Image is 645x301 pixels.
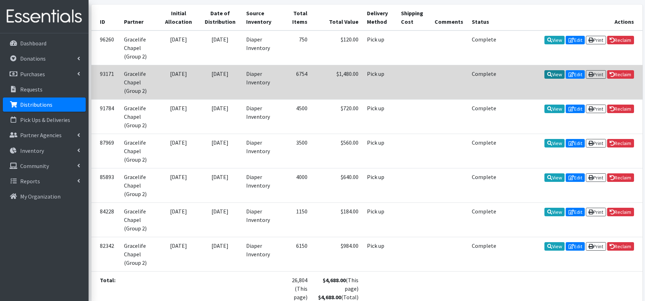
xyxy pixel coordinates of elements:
[586,139,606,147] a: Print
[280,99,312,134] td: 4500
[586,70,606,79] a: Print
[20,101,52,108] p: Distributions
[566,208,585,216] a: Edit
[242,134,280,168] td: Diaper Inventory
[468,99,500,134] td: Complete
[20,193,61,200] p: My Organization
[501,5,643,30] th: Actions
[607,139,634,147] a: Reclaim
[91,168,120,202] td: 85893
[468,134,500,168] td: Complete
[607,208,634,216] a: Reclaim
[3,159,86,173] a: Community
[544,139,565,147] a: View
[312,99,363,134] td: $720.00
[3,128,86,142] a: Partner Agencies
[3,97,86,112] a: Distributions
[198,168,242,202] td: [DATE]
[280,237,312,271] td: 6150
[468,202,500,237] td: Complete
[242,237,280,271] td: Diaper Inventory
[159,237,198,271] td: [DATE]
[566,173,585,182] a: Edit
[586,36,606,44] a: Print
[312,202,363,237] td: $184.00
[242,65,280,99] td: Diaper Inventory
[312,5,363,30] th: Total Value
[20,132,62,139] p: Partner Agencies
[544,208,565,216] a: View
[120,30,159,65] td: Gracelife Chapel (Group 2)
[586,105,606,113] a: Print
[91,237,120,271] td: 82342
[468,237,500,271] td: Complete
[363,99,397,134] td: Pick up
[607,70,634,79] a: Reclaim
[3,36,86,50] a: Dashboard
[159,168,198,202] td: [DATE]
[323,277,346,284] strong: $4,688.00
[20,86,43,93] p: Requests
[120,168,159,202] td: Gracelife Chapel (Group 2)
[20,116,70,123] p: Pick Ups & Deliveries
[242,99,280,134] td: Diaper Inventory
[544,242,565,251] a: View
[3,51,86,66] a: Donations
[120,134,159,168] td: Gracelife Chapel (Group 2)
[159,134,198,168] td: [DATE]
[198,202,242,237] td: [DATE]
[3,113,86,127] a: Pick Ups & Deliveries
[468,30,500,65] td: Complete
[312,30,363,65] td: $120.00
[20,40,46,47] p: Dashboard
[198,65,242,99] td: [DATE]
[363,202,397,237] td: Pick up
[3,5,86,28] img: HumanEssentials
[544,36,565,44] a: View
[198,30,242,65] td: [DATE]
[363,5,397,30] th: Delivery Method
[280,134,312,168] td: 3500
[566,36,585,44] a: Edit
[468,5,500,30] th: Status
[280,65,312,99] td: 6754
[607,242,634,251] a: Reclaim
[159,5,198,30] th: Initial Allocation
[20,71,45,78] p: Purchases
[120,5,159,30] th: Partner
[312,168,363,202] td: $640.00
[3,174,86,188] a: Reports
[120,99,159,134] td: Gracelife Chapel (Group 2)
[242,168,280,202] td: Diaper Inventory
[280,5,312,30] th: Total Items
[544,173,565,182] a: View
[20,178,40,185] p: Reports
[242,5,280,30] th: Source Inventory
[312,237,363,271] td: $984.00
[3,82,86,96] a: Requests
[280,168,312,202] td: 4000
[91,30,120,65] td: 96260
[363,237,397,271] td: Pick up
[91,202,120,237] td: 84228
[20,147,44,154] p: Inventory
[159,202,198,237] td: [DATE]
[198,99,242,134] td: [DATE]
[159,30,198,65] td: [DATE]
[586,242,606,251] a: Print
[198,237,242,271] td: [DATE]
[607,105,634,113] a: Reclaim
[468,65,500,99] td: Complete
[607,173,634,182] a: Reclaim
[468,168,500,202] td: Complete
[120,237,159,271] td: Gracelife Chapel (Group 2)
[159,99,198,134] td: [DATE]
[198,5,242,30] th: Date of Distribution
[566,139,585,147] a: Edit
[430,5,468,30] th: Comments
[566,105,585,113] a: Edit
[120,65,159,99] td: Gracelife Chapel (Group 2)
[91,134,120,168] td: 87969
[91,5,120,30] th: ID
[312,134,363,168] td: $560.00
